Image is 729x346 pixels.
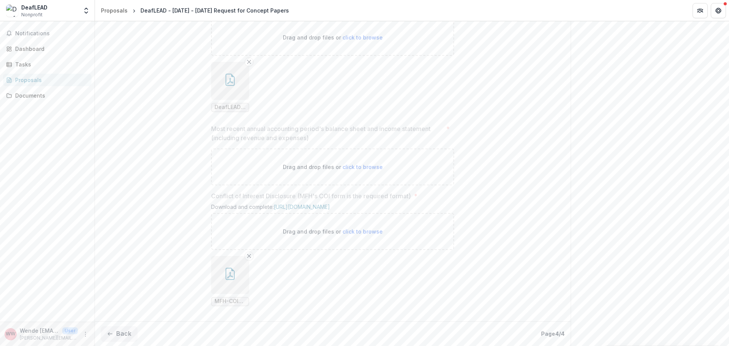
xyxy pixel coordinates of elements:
[3,27,92,39] button: Notifications
[98,5,292,16] nav: breadcrumb
[15,45,85,53] div: Dashboard
[140,6,289,14] div: DeafLEAD - [DATE] - [DATE] Request for Concept Papers
[81,330,90,339] button: More
[20,327,59,335] p: Wende [EMAIL_ADDRESS][PERSON_NAME][DOMAIN_NAME]
[693,3,708,18] button: Partners
[6,332,16,337] div: Wende wende.wagner@deaflead.org
[283,228,383,235] p: Drag and drop files or
[215,104,246,111] span: DeafLEAD 990 FINAL Public Disclosure.pdf
[283,33,383,41] p: Drag and drop files or
[211,124,443,142] p: Most recent annual accounting period's balance sheet and income statement (including revenue and ...
[101,6,128,14] div: Proposals
[21,11,43,18] span: Nonprofit
[342,34,383,41] span: click to browse
[211,256,249,306] div: Remove FileMFH-COI-Disclosure-Grant.pdf
[245,251,254,261] button: Remove File
[274,204,330,210] a: [URL][DOMAIN_NAME]
[3,74,92,86] a: Proposals
[3,43,92,55] a: Dashboard
[6,5,18,17] img: DeafLEAD
[342,164,383,170] span: click to browse
[215,298,246,305] span: MFH-COI-Disclosure-Grant.pdf
[15,30,88,37] span: Notifications
[3,89,92,102] a: Documents
[211,204,454,213] div: Download and complete:
[81,3,92,18] button: Open entity switcher
[245,57,254,66] button: Remove File
[283,163,383,171] p: Drag and drop files or
[20,335,78,341] p: [PERSON_NAME][EMAIL_ADDRESS][PERSON_NAME][DOMAIN_NAME]
[15,60,85,68] div: Tasks
[15,92,85,100] div: Documents
[711,3,726,18] button: Get Help
[541,330,565,338] p: Page 4 / 4
[21,3,47,11] div: DeafLEAD
[15,76,85,84] div: Proposals
[342,228,383,235] span: click to browse
[211,191,411,201] p: Conflict of Interest Disclosure (MFH's COI form is the required format)
[101,326,137,341] button: Back
[98,5,131,16] a: Proposals
[211,62,249,112] div: Remove FileDeafLEAD 990 FINAL Public Disclosure.pdf
[3,58,92,71] a: Tasks
[62,327,78,334] p: User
